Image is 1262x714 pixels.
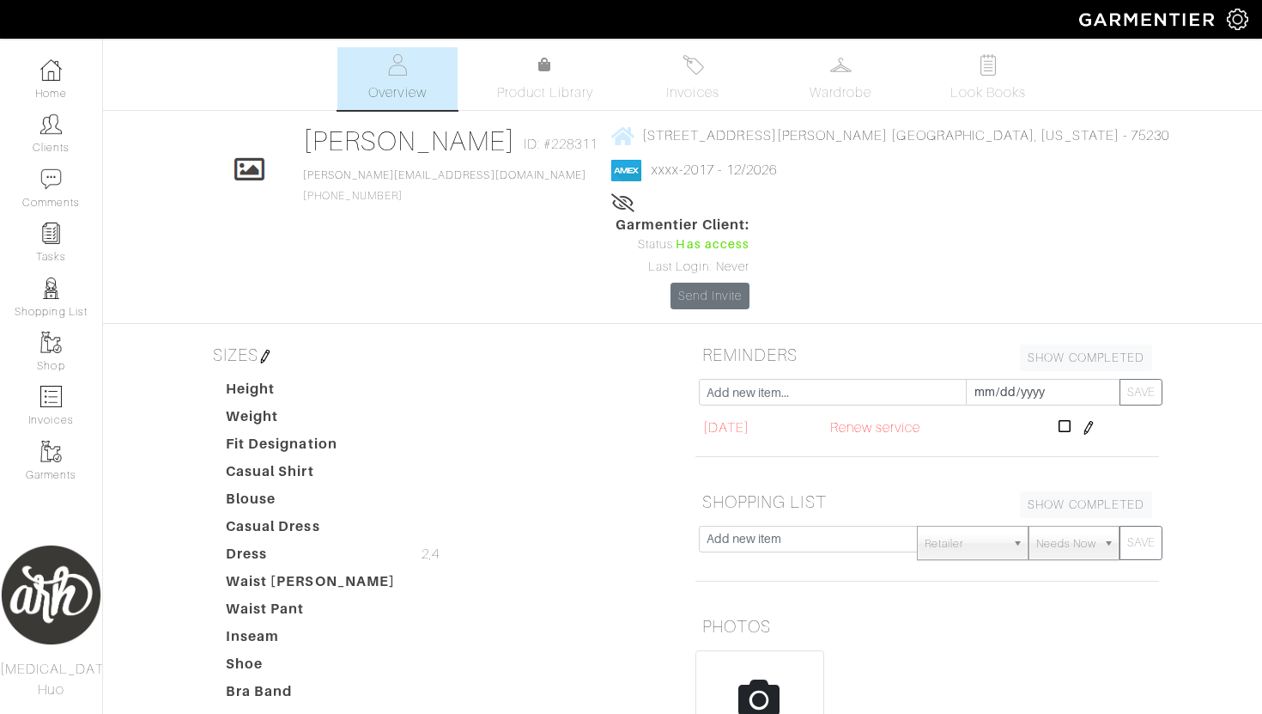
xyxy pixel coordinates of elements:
dt: Waist [PERSON_NAME] [213,571,409,599]
span: Retailer [925,527,1005,561]
dt: Casual Dress [213,516,409,544]
img: clients-icon-6bae9207a08558b7cb47a8932f037763ab4055f8c8b6bfacd5dc20c3e0201464.png [40,113,62,135]
a: [PERSON_NAME] [303,125,515,156]
img: garmentier-logo-header-white-b43fb05a5012e4ada735d5af1a66efaba907eab6374d6393d1fbf88cb4ef424d.png [1071,4,1227,34]
a: [STREET_ADDRESS][PERSON_NAME] [GEOGRAPHIC_DATA], [US_STATE] - 75230 [611,125,1169,146]
input: Add new item [699,526,918,552]
span: Has access [676,235,749,254]
div: Last Login: Never [616,258,749,277]
dt: Dress [213,544,409,571]
img: wardrobe-487a4870c1b7c33e795ec22d11cfc2ed9d08956e64fb3008fe2437562e282088.svg [830,54,852,76]
button: SAVE [1119,379,1162,406]
span: Look Books [950,82,1027,103]
a: xxxx-2017 - 12/2026 [652,162,777,178]
a: Overview [337,47,458,110]
h5: PHOTOS [695,609,1159,644]
a: [PERSON_NAME][EMAIL_ADDRESS][DOMAIN_NAME] [303,169,586,181]
span: Overview [368,82,426,103]
a: Look Books [928,47,1048,110]
dt: Fit Designation [213,434,409,461]
dt: Weight [213,406,409,434]
a: Send Invite [670,283,749,309]
input: Add new item... [699,379,967,406]
dt: Casual Shirt [213,461,409,489]
img: pen-cf24a1663064a2ec1b9c1bd2387e9de7a2fa800b781884d57f21acf72779bad2.png [258,350,272,363]
img: orders-icon-0abe47150d42831381b5fb84f609e132dff9fe21cb692f30cb5eec754e2cba89.png [40,386,62,407]
h5: REMINDERS [695,338,1159,372]
dt: Waist Pant [213,599,409,626]
span: 2,4 [422,544,440,564]
a: Wardrobe [780,47,901,110]
img: garments-icon-b7da505a4dc4fd61783c78ac3ca0ef83fa9d6f193b1c9dc38574b1d14d53ca28.png [40,332,62,353]
span: Needs Now [1036,527,1096,561]
img: stylists-icon-eb353228a002819b7ec25b43dbf5f0378dd9e0616d9560372ff212230b889e62.png [40,278,62,299]
dt: Height [213,379,409,406]
a: Product Library [485,55,605,103]
span: Garmentier Client: [616,215,749,235]
img: orders-27d20c2124de7fd6de4e0e44c1d41de31381a507db9b33961299e4e07d508b8c.svg [683,54,704,76]
span: [STREET_ADDRESS][PERSON_NAME] [GEOGRAPHIC_DATA], [US_STATE] - 75230 [642,128,1169,143]
h5: SIZES [206,338,670,372]
span: Product Library [497,82,594,103]
img: gear-icon-white-bd11855cb880d31180b6d7d6211b90ccbf57a29d726f0c71d8c61bd08dd39cc2.png [1227,9,1248,30]
img: american_express-1200034d2e149cdf2cc7894a33a747db654cf6f8355cb502592f1d228b2ac700.png [611,160,641,181]
a: Invoices [633,47,753,110]
span: [PHONE_NUMBER] [303,169,586,202]
a: SHOW COMPLETED [1020,345,1152,371]
dt: Blouse [213,489,409,516]
dt: Inseam [213,626,409,654]
span: ID: #228311 [524,134,598,155]
dt: Bra Band [213,681,409,709]
a: SHOW COMPLETED [1020,491,1152,518]
div: Status: [616,235,749,254]
img: dashboard-icon-dbcd8f5a0b271acd01030246c82b418ddd0df26cd7fceb0bd07c9910d44c42f6.png [40,59,62,81]
img: todo-9ac3debb85659649dc8f770b8b6100bb5dab4b48dedcbae339e5042a72dfd3cc.svg [978,54,999,76]
span: [DATE] [703,418,749,438]
span: Renew service [830,418,921,438]
img: basicinfo-40fd8af6dae0f16599ec9e87c0ef1c0a1fdea2edbe929e3d69a839185d80c458.svg [387,54,409,76]
img: pen-cf24a1663064a2ec1b9c1bd2387e9de7a2fa800b781884d57f21acf72779bad2.png [1082,421,1095,435]
img: reminder-icon-8004d30b9f0a5d33ae49ab947aed9ed385cf756f9e5892f1edd6e32f2345188e.png [40,223,62,244]
img: garments-icon-b7da505a4dc4fd61783c78ac3ca0ef83fa9d6f193b1c9dc38574b1d14d53ca28.png [40,441,62,462]
dt: Shoe [213,654,409,681]
span: Invoices [666,82,719,103]
h5: SHOPPING LIST [695,485,1159,519]
img: comment-icon-a0a6a9ef722e966f86d9cbdc48e553b5cf19dbc54f86b18d962a5391bc8f6eb6.png [40,168,62,190]
button: SAVE [1119,526,1162,560]
span: Wardrobe [810,82,871,103]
